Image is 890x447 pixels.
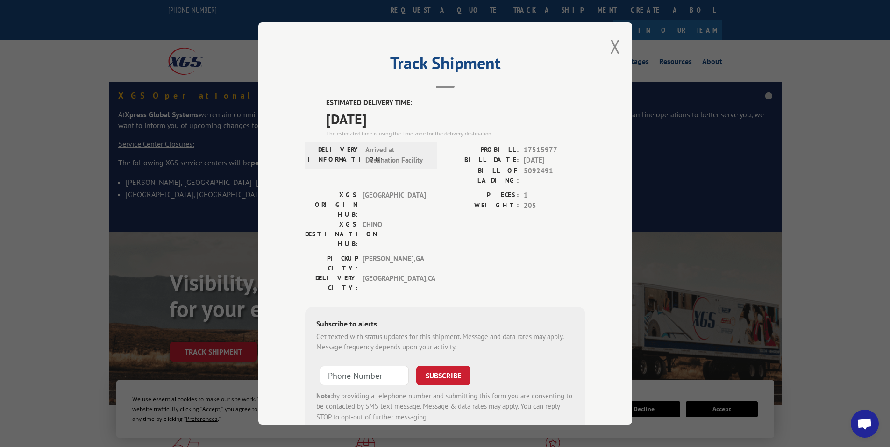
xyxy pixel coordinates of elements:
[326,98,585,108] label: ESTIMATED DELIVERY TIME:
[316,331,574,352] div: Get texted with status updates for this shipment. Message and data rates may apply. Message frequ...
[363,219,426,248] span: CHINO
[445,200,519,211] label: WEIGHT:
[305,273,358,292] label: DELIVERY CITY:
[326,129,585,137] div: The estimated time is using the time zone for the delivery destination.
[305,253,358,273] label: PICKUP CITY:
[305,219,358,248] label: XGS DESTINATION HUB:
[524,190,585,200] span: 1
[851,410,879,438] a: Open chat
[524,144,585,155] span: 17515977
[308,144,361,165] label: DELIVERY INFORMATION:
[316,318,574,331] div: Subscribe to alerts
[524,200,585,211] span: 205
[445,190,519,200] label: PIECES:
[445,155,519,166] label: BILL DATE:
[363,253,426,273] span: [PERSON_NAME] , GA
[305,190,358,219] label: XGS ORIGIN HUB:
[524,165,585,185] span: 5092491
[610,34,620,59] button: Close modal
[320,365,409,385] input: Phone Number
[316,390,574,422] div: by providing a telephone number and submitting this form you are consenting to be contacted by SM...
[416,365,470,385] button: SUBSCRIBE
[305,57,585,74] h2: Track Shipment
[365,144,428,165] span: Arrived at Destination Facility
[363,190,426,219] span: [GEOGRAPHIC_DATA]
[445,144,519,155] label: PROBILL:
[363,273,426,292] span: [GEOGRAPHIC_DATA] , CA
[524,155,585,166] span: [DATE]
[316,391,333,400] strong: Note:
[326,108,585,129] span: [DATE]
[445,165,519,185] label: BILL OF LADING:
